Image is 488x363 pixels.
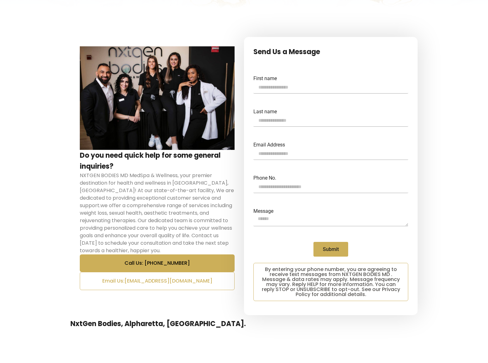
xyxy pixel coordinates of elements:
[90,272,225,290] a: Email Us:[EMAIL_ADDRESS][DOMAIN_NAME]
[253,76,408,272] form: Contact Us Form
[80,172,235,254] div: NXTGEN BODIES MD MedSpa & Wellness, your premier destination for health and wellness in [GEOGRAPH...
[254,263,408,301] a: By entering your phone number, you are agreeing to receive text messages from NXTGEN BODIES MD . ...
[253,176,276,181] label: Phone No.
[323,247,339,252] span: Submit
[253,76,277,81] label: First name
[70,318,418,329] h2: NxtGen Bodies, Alpharetta, [GEOGRAPHIC_DATA].
[253,142,285,147] label: Email Address
[253,46,408,57] h2: Send Us a Message
[253,109,277,114] label: Last name
[313,242,348,257] button: Submit
[261,267,400,297] span: By entering your phone number, you are agreeing to receive text messages from NXTGEN BODIES MD . ...
[125,261,190,266] span: Call Us: [PHONE_NUMBER]
[80,150,235,172] h2: Do you need quick help for some general inquiries?
[253,209,273,214] label: Message
[102,279,212,284] span: Email Us: [EMAIL_ADDRESS][DOMAIN_NAME]
[112,254,202,272] a: Call Us: [PHONE_NUMBER]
